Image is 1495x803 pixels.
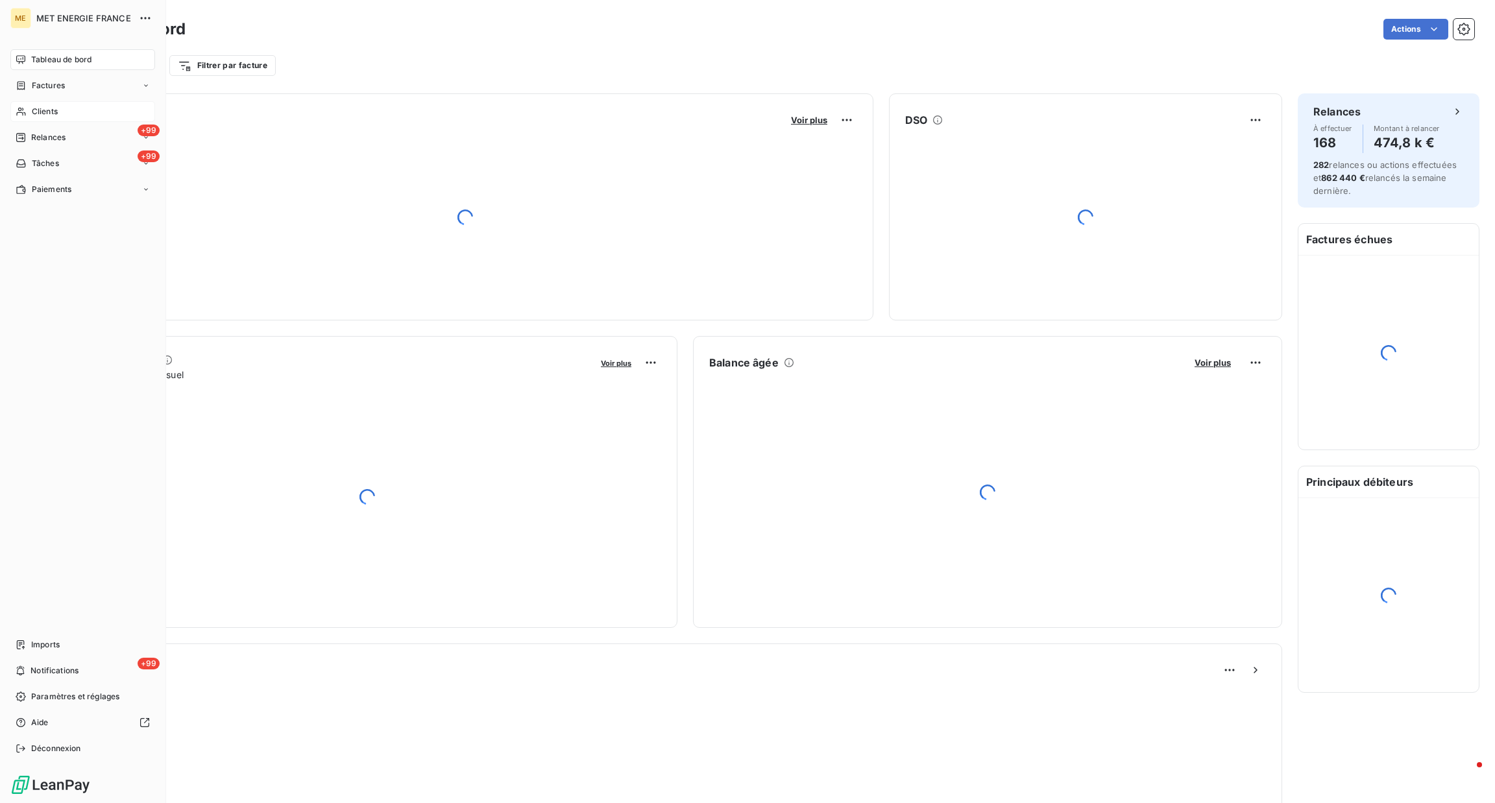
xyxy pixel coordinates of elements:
span: relances ou actions effectuées et relancés la semaine dernière. [1313,160,1457,196]
span: Clients [32,106,58,117]
span: Relances [31,132,66,143]
a: Aide [10,712,155,733]
button: Actions [1383,19,1448,40]
button: Filtrer par facture [169,55,276,76]
button: Voir plus [787,114,831,126]
span: Voir plus [1195,357,1231,368]
div: ME [10,8,31,29]
span: Paramètres et réglages [31,691,119,702]
h6: Relances [1313,104,1361,119]
span: Voir plus [601,359,631,368]
span: À effectuer [1313,125,1352,132]
span: 862 440 € [1321,173,1365,183]
span: Chiffre d'affaires mensuel [73,368,592,381]
span: +99 [138,658,160,669]
h6: Principaux débiteurs [1298,466,1479,497]
span: +99 [138,125,160,136]
span: MET ENERGIE FRANCE [36,13,131,23]
span: Notifications [30,665,79,677]
span: 282 [1313,160,1329,170]
span: Déconnexion [31,743,81,754]
span: Imports [31,639,60,651]
h6: DSO [905,112,927,128]
span: Aide [31,717,49,728]
button: Voir plus [1191,357,1235,368]
h6: Balance âgée [709,355,779,370]
span: Tâches [32,158,59,169]
span: Paiements [32,184,71,195]
span: Voir plus [791,115,827,125]
img: Logo LeanPay [10,774,91,795]
h4: 168 [1313,132,1352,153]
span: Factures [32,80,65,91]
button: Voir plus [597,357,635,368]
span: Montant à relancer [1374,125,1440,132]
h6: Factures échues [1298,224,1479,255]
span: Tableau de bord [31,54,91,66]
iframe: Intercom live chat [1451,759,1482,790]
span: +99 [138,150,160,162]
h4: 474,8 k € [1374,132,1440,153]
